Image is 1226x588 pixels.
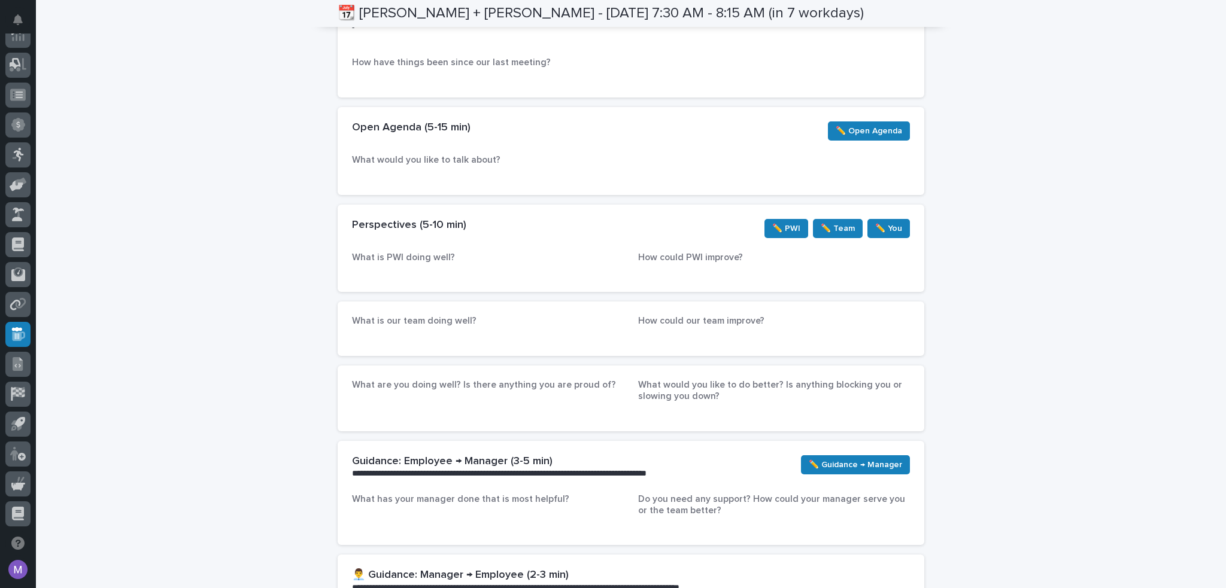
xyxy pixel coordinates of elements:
div: Start new chat [41,133,196,145]
span: Help Docs [24,286,65,298]
a: 📖Help Docs [7,281,70,303]
span: How could PWI improve? [638,253,743,262]
h2: 👨‍💼 Guidance: Manager → Employee (2-3 min) [352,569,569,582]
span: [DATE] [106,236,131,246]
img: Brittany [12,193,31,212]
button: ✏️ Team [813,219,863,238]
a: 🔗Onboarding Call [70,281,157,303]
span: How could our team improve? [638,316,764,325]
span: Do you need any support? How could your manager serve you or the team better? [638,495,905,515]
p: - [352,22,529,34]
span: [PERSON_NAME] [37,204,97,214]
span: Onboarding Call [87,286,153,298]
button: ✏️ Open Agenda [828,121,910,141]
h2: 📆 [PERSON_NAME] + [PERSON_NAME] - [DATE] 7:30 AM - 8:15 AM (in 7 workdays) [338,5,864,22]
span: Pylon [119,315,145,324]
span: What is PWI doing well? [352,253,455,262]
img: 1736555164131-43832dd5-751b-4058-ba23-39d91318e5a0 [12,133,34,154]
h2: Guidance: Employee → Manager (3-5 min) [352,455,553,468]
span: What is our team doing well? [352,316,477,325]
button: Open support chat [5,531,31,556]
span: [DATE] [106,204,131,214]
span: ✏️ Guidance → Manager [809,459,902,471]
span: • [99,204,104,214]
div: We're offline, we will be back soon! [41,145,168,154]
div: 🔗 [75,287,84,297]
span: What would you like to talk about? [352,156,500,164]
span: What has your manager done that is most helpful? [352,495,569,504]
span: ✏️ PWI [772,223,800,234]
button: Start new chat [204,136,218,151]
span: What would you like to do better? Is anything blocking you or slowing you down? [638,380,902,401]
span: [PERSON_NAME] [37,236,97,246]
button: ✏️ PWI [764,219,808,238]
img: Stacker [12,11,36,35]
img: Matthew Hall [12,225,31,244]
div: 📖 [12,287,22,297]
span: How have things been since our last meeting? [352,58,551,67]
div: Past conversations [12,174,80,184]
span: • [99,236,104,246]
img: 1736555164131-43832dd5-751b-4058-ba23-39d91318e5a0 [24,205,34,214]
p: How can we help? [12,66,218,86]
button: See all [186,172,218,186]
span: ✏️ You [875,223,902,234]
p: Welcome 👋 [12,47,218,66]
button: users-avatar [5,557,31,582]
span: ✏️ Team [821,223,855,234]
button: ✏️ You [867,219,910,238]
div: Notifications [15,14,31,33]
h2: Perspectives (5-10 min) [352,219,466,232]
button: ✏️ Guidance → Manager [801,455,910,474]
span: ✏️ Open Agenda [836,125,902,137]
a: Powered byPylon [84,315,145,324]
h2: Open Agenda (5-15 min) [352,121,471,135]
button: Notifications [5,7,31,32]
span: What are you doing well? Is there anything you are proud of? [352,380,616,389]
